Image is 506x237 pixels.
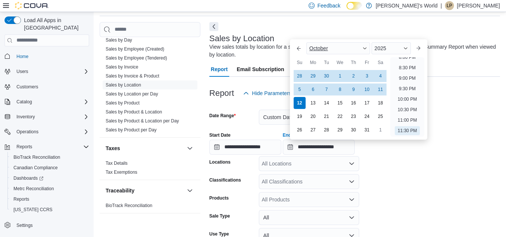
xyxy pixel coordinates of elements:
span: Reports [10,195,89,204]
div: day-24 [361,110,373,122]
span: Feedback [318,2,340,9]
a: Metrc Reconciliation [10,184,57,193]
div: We [334,57,346,69]
div: day-7 [321,83,333,95]
button: Users [13,67,31,76]
span: Customers [16,84,38,90]
div: day-1 [334,70,346,82]
h3: Traceability [106,187,134,194]
div: day-25 [375,110,387,122]
a: Sales by Invoice [106,64,138,70]
div: Traceability [100,201,200,213]
span: Hide Parameters [252,89,291,97]
li: 8:00 PM [396,53,419,62]
span: Reports [13,142,89,151]
span: Operations [13,127,89,136]
span: Report [211,62,228,77]
div: day-22 [334,110,346,122]
button: Settings [1,219,92,230]
div: day-23 [348,110,360,122]
h3: Report [209,89,234,98]
span: BioTrack Reconciliation [106,203,152,209]
div: Mo [307,57,319,69]
button: Reports [13,142,35,151]
label: Products [209,195,229,201]
a: Sales by Employee (Tendered) [106,55,167,61]
button: Next [209,22,218,31]
span: BioTrack Reconciliation [10,153,89,162]
span: Users [13,67,89,76]
div: Button. Open the year selector. 2025 is currently selected. [372,42,411,54]
li: 11:30 PM [395,126,420,135]
div: Button. Open the month selector. October is currently selected. [306,42,370,54]
a: Tax Details [106,161,128,166]
a: Dashboards [7,173,92,183]
div: day-26 [294,124,306,136]
button: Reports [7,194,92,204]
span: Home [13,52,89,61]
div: day-11 [375,83,387,95]
a: Sales by Location [106,82,141,88]
div: Leonette Prince [445,1,454,10]
a: Canadian Compliance [10,163,61,172]
button: Operations [13,127,42,136]
span: Reports [13,196,29,202]
div: day-8 [334,83,346,95]
p: [PERSON_NAME]’s World [376,1,437,10]
span: Users [16,69,28,75]
button: Catalog [1,97,92,107]
button: Custom Date [259,110,359,125]
span: Sales by Product & Location [106,109,162,115]
label: Date Range [209,113,236,119]
span: Operations [16,129,39,135]
div: day-30 [321,70,333,82]
div: day-27 [307,124,319,136]
div: day-4 [375,70,387,82]
div: day-20 [307,110,319,122]
button: Taxes [185,144,194,153]
button: Previous Month [293,42,305,54]
button: Traceability [185,186,194,195]
div: Su [294,57,306,69]
img: Cova [15,2,49,9]
span: Dashboards [13,175,43,181]
input: Press the down key to open a popover containing a calendar. [209,140,281,155]
a: Settings [13,221,36,230]
a: Sales by Invoice & Product [106,73,159,79]
button: Reports [1,142,92,152]
input: Dark Mode [346,2,362,10]
button: Open list of options [349,179,355,185]
span: LP [447,1,452,10]
li: 9:30 PM [396,84,419,93]
a: BioTrack Reconciliation [106,203,152,208]
span: Metrc Reconciliation [13,186,54,192]
span: Settings [16,222,33,228]
a: Dashboards [10,174,46,183]
span: Load All Apps in [GEOGRAPHIC_DATA] [21,16,89,31]
span: Washington CCRS [10,205,89,214]
div: day-17 [361,97,373,109]
span: October [309,45,328,51]
div: Sa [375,57,387,69]
div: day-28 [294,70,306,82]
span: Sales by Product [106,100,140,106]
a: Sales by Location per Day [106,91,158,97]
div: day-19 [294,110,306,122]
label: Start Date [209,132,231,138]
span: Sales by Employee (Created) [106,46,164,52]
div: day-6 [307,83,319,95]
button: Hide Parameters [240,86,294,101]
div: day-15 [334,97,346,109]
li: 9:00 PM [396,74,419,83]
div: day-13 [307,97,319,109]
a: Tax Exemptions [106,170,137,175]
span: Customers [13,82,89,91]
span: Dashboards [10,174,89,183]
a: Sales by Day [106,37,132,43]
div: day-29 [307,70,319,82]
button: Metrc Reconciliation [7,183,92,194]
